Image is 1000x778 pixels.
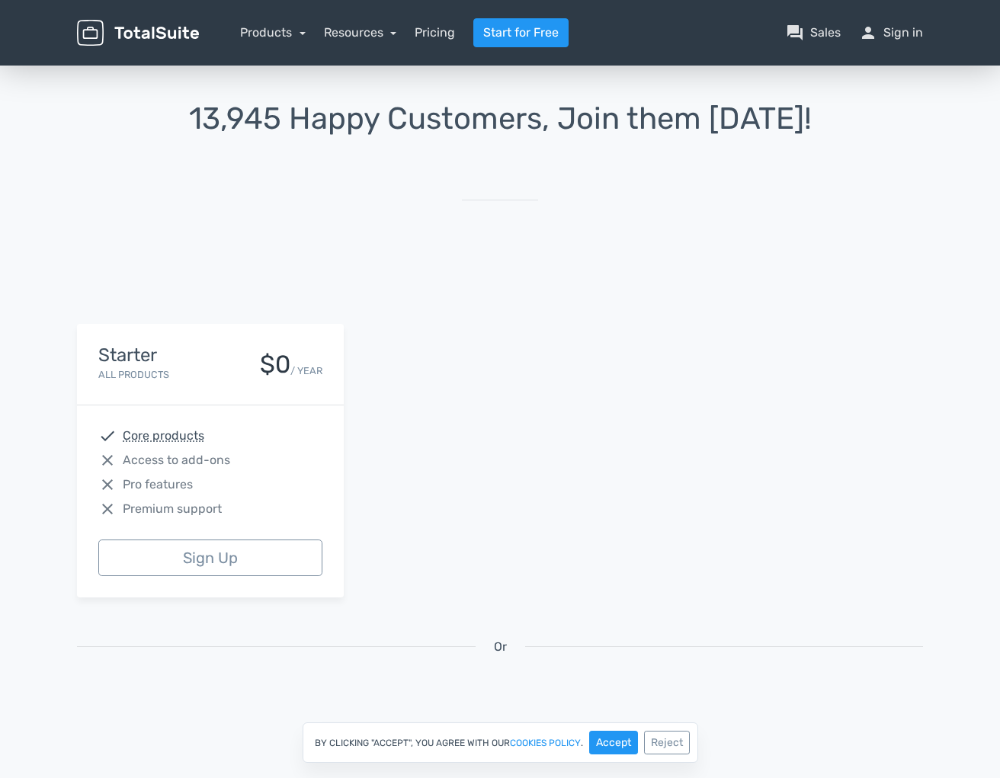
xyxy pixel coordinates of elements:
h1: 13,945 Happy Customers, Join them [DATE]! [77,102,923,136]
img: TotalSuite for WordPress [77,20,199,46]
a: Pricing [415,24,455,42]
div: $0 [260,351,290,378]
a: personSign in [859,24,923,42]
h4: Starter [98,345,169,365]
span: close [98,451,117,469]
a: Products [240,25,306,40]
a: cookies policy [510,738,581,748]
span: Pro features [123,475,193,494]
div: By clicking "Accept", you agree with our . [303,722,698,763]
a: Resources [324,25,397,40]
span: person [859,24,877,42]
span: Premium support [123,500,222,518]
span: Or [494,638,507,656]
a: Sign Up [98,539,322,576]
abbr: Core products [123,427,204,445]
span: close [98,500,117,518]
span: close [98,475,117,494]
span: question_answer [786,24,804,42]
small: All Products [98,369,169,380]
a: question_answerSales [786,24,841,42]
span: Access to add-ons [123,451,230,469]
a: Start for Free [473,18,569,47]
button: Accept [589,731,638,754]
button: Reject [644,731,690,754]
small: / YEAR [290,363,322,378]
span: check [98,427,117,445]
